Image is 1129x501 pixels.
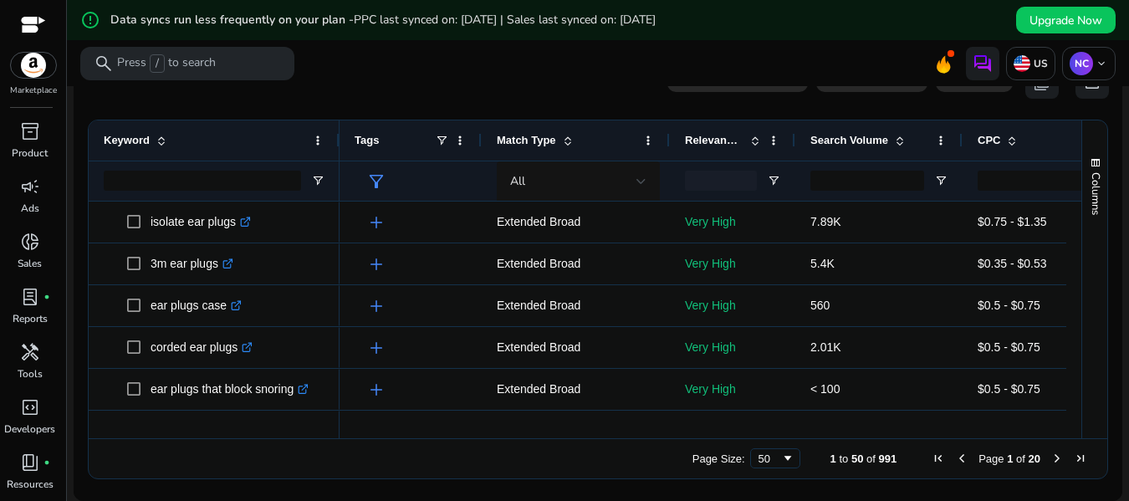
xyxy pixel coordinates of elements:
div: Page Size [750,448,800,468]
span: add [366,422,386,442]
span: fiber_manual_record [43,459,50,466]
p: Developers [4,422,55,437]
span: $0.35 - $0.53 [978,257,1047,270]
input: Search Volume Filter Input [810,171,924,191]
span: Upgrade Now [1029,12,1102,29]
span: Match Type [497,134,556,146]
p: Reports [13,311,48,326]
span: Relevance Score [685,134,743,146]
span: add [366,212,386,233]
span: search [94,54,114,74]
p: Extended Broad [497,330,655,365]
span: < 100 [810,382,840,396]
span: lab_profile [20,287,40,307]
p: Extended Broad [497,205,655,239]
p: isolate ear plugs [151,205,251,239]
div: Last Page [1074,452,1087,465]
p: Product [12,146,48,161]
span: Search Volume [810,134,888,146]
span: Columns [1088,172,1103,215]
span: Tags [355,134,379,146]
div: Next Page [1050,452,1064,465]
span: 20 [1029,452,1040,465]
span: $0.5 - $0.75 [978,382,1040,396]
p: Ads [21,201,39,216]
p: Extended Broad [497,247,655,281]
button: Open Filter Menu [934,174,948,187]
span: add [366,254,386,274]
p: Very High [685,205,780,239]
p: Resources [7,477,54,492]
div: Previous Page [955,452,968,465]
p: corded ear plugs [151,330,253,365]
span: book_4 [20,452,40,473]
span: 560 [810,299,830,312]
p: Extended Broad [497,289,655,323]
button: Upgrade Now [1016,7,1116,33]
img: us.svg [1014,55,1030,72]
p: Sales [18,256,42,271]
p: ear plugs that block snoring [151,372,309,406]
span: 1 [830,452,836,465]
span: 2.01K [810,340,841,354]
p: 3m ear plugs [151,247,233,281]
span: campaign [20,176,40,197]
span: keyboard_arrow_down [1095,57,1108,70]
span: handyman [20,342,40,362]
p: Marketplace [10,84,57,97]
p: NC [1070,52,1093,75]
p: Very High [685,289,780,323]
span: Page [978,452,1004,465]
span: inventory_2 [20,121,40,141]
p: Press to search [117,54,216,73]
div: Page Size: [692,452,745,465]
span: CPC [978,134,1000,146]
span: add [366,296,386,316]
span: donut_small [20,232,40,252]
p: Extended Broad [497,414,655,448]
span: filter_alt [366,171,386,192]
span: $0.75 - $1.35 [978,215,1047,228]
p: Very High [685,247,780,281]
p: motorcycle ear plugs [151,414,273,448]
p: ear plugs case [151,289,242,323]
span: fiber_manual_record [43,294,50,300]
span: 7.89K [810,215,841,228]
span: / [150,54,165,73]
span: All [510,173,525,189]
span: 991 [879,452,897,465]
span: of [1016,452,1025,465]
input: CPC Filter Input [978,171,1091,191]
span: download [1082,72,1102,92]
div: First Page [932,452,945,465]
p: US [1030,57,1048,70]
button: Open Filter Menu [767,174,780,187]
input: Keyword Filter Input [104,171,301,191]
img: amazon.svg [11,53,56,78]
span: add [366,380,386,400]
span: to [839,452,848,465]
h5: Data syncs run less frequently on your plan - [110,13,656,28]
button: Open Filter Menu [311,174,324,187]
span: 1 [1007,452,1013,465]
p: Very High [685,372,780,406]
span: $0.5 - $0.75 [978,299,1040,312]
p: Extended Broad [497,372,655,406]
p: Very High [685,330,780,365]
p: Tools [18,366,43,381]
span: $0.5 - $0.75 [978,340,1040,354]
span: of [866,452,876,465]
span: PPC last synced on: [DATE] | Sales last synced on: [DATE] [354,12,656,28]
p: Very High [685,414,780,448]
span: code_blocks [20,397,40,417]
span: 5.4K [810,257,835,270]
span: Keyword [104,134,150,146]
div: 50 [759,452,781,465]
mat-icon: error_outline [80,10,100,30]
span: 50 [851,452,863,465]
span: add [366,338,386,358]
